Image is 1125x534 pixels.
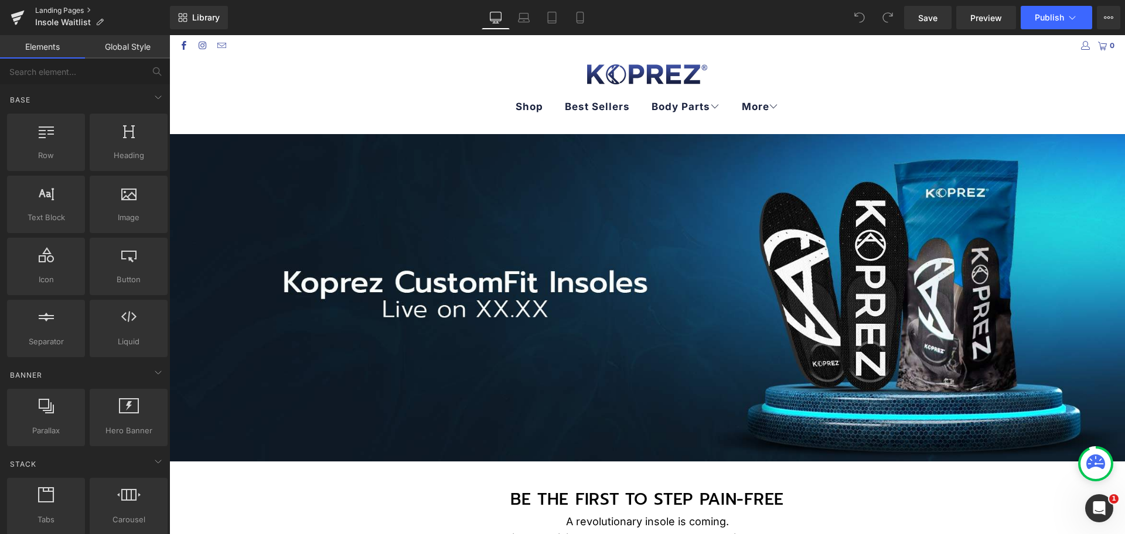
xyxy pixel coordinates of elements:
a: Desktop [482,6,510,29]
a: Koprez® on Facebook [9,7,19,16]
span: Preview [970,12,1002,24]
a: Body Parts [482,57,550,87]
span: Row [11,149,81,162]
a: Mobile [566,6,594,29]
span: Image [93,211,164,224]
a: Koprez® on Instagram [28,7,37,16]
span: Separator [11,336,81,348]
span: Banner [9,369,43,381]
iframe: Intercom live chat [1085,494,1113,522]
button: Redo [876,6,899,29]
a: Landing Pages [35,6,170,15]
span: Carousel [93,514,164,526]
a: Global Style [85,35,170,59]
span: Insole Waitlist [35,18,91,27]
span: Base [9,94,32,105]
a: Shop [346,57,374,87]
span: Text Block [11,211,81,224]
span: Save [918,12,937,24]
a: Preview [956,6,1016,29]
span: Icon [11,273,81,286]
button: Publish [1021,6,1092,29]
button: Undo [848,6,871,29]
span: Publish [1035,13,1064,22]
span: Button [93,273,164,286]
button: More [1097,6,1120,29]
span: Liquid [93,336,164,348]
a: Best Sellers [396,57,461,87]
span: Hero Banner [93,425,164,437]
a: New Library [170,6,228,29]
span: Library [192,12,220,23]
a: More [572,57,609,87]
span: Parallax [11,425,81,437]
span: 1 [1109,494,1119,504]
img: Koprez® [418,29,538,49]
span: Tabs [11,514,81,526]
span: Heading [93,149,164,162]
span: Stack [9,458,37,470]
a: Tablet [538,6,566,29]
a: Email Koprez® [47,7,57,16]
a: Laptop [510,6,538,29]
